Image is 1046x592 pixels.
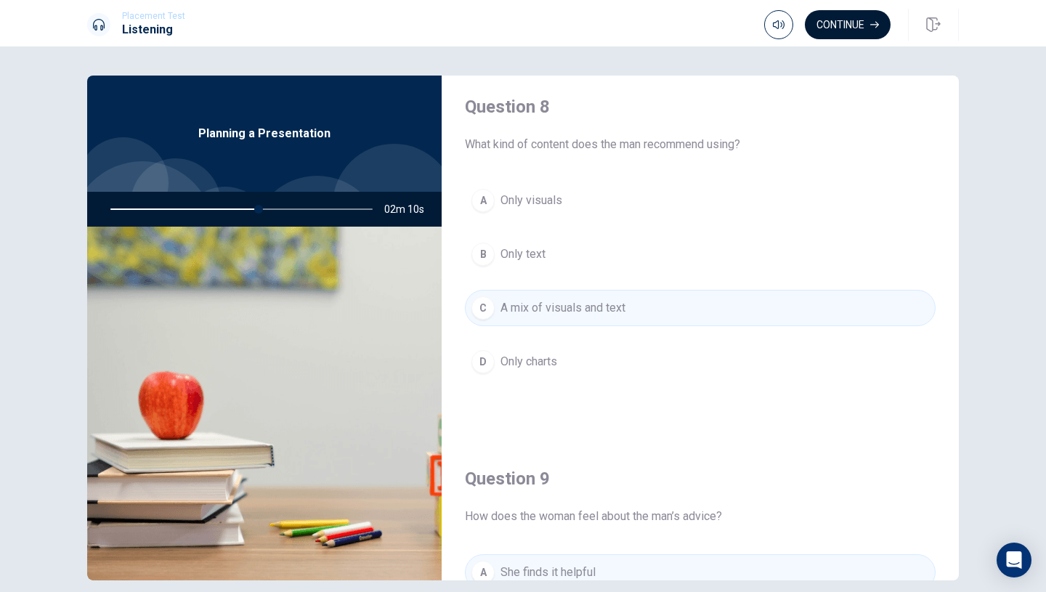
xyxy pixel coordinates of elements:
button: BOnly text [465,236,936,272]
h4: Question 9 [465,467,936,490]
div: B [471,243,495,266]
h1: Listening [122,21,185,38]
button: Continue [805,10,891,39]
span: Only visuals [500,192,562,209]
button: AShe finds it helpful [465,554,936,591]
span: She finds it helpful [500,564,596,581]
span: Only text [500,246,546,263]
h4: Question 8 [465,95,936,118]
span: A mix of visuals and text [500,299,625,317]
img: Planning a Presentation [87,227,442,580]
div: A [471,189,495,212]
span: What kind of content does the man recommend using? [465,136,936,153]
div: A [471,561,495,584]
div: Open Intercom Messenger [997,543,1031,577]
div: D [471,350,495,373]
span: 02m 10s [384,192,436,227]
span: Placement Test [122,11,185,21]
span: How does the woman feel about the man’s advice? [465,508,936,525]
button: DOnly charts [465,344,936,380]
button: CA mix of visuals and text [465,290,936,326]
div: C [471,296,495,320]
button: AOnly visuals [465,182,936,219]
span: Planning a Presentation [198,125,331,142]
span: Only charts [500,353,557,370]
